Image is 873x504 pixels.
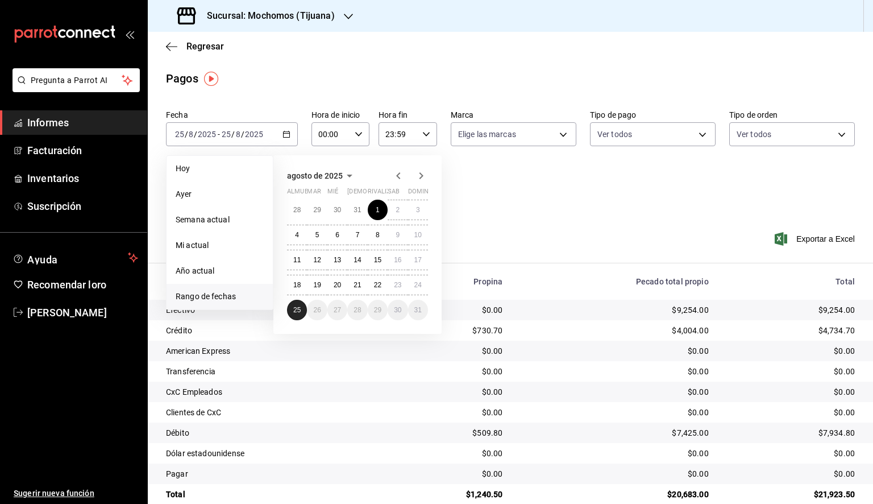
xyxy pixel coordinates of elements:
[8,82,140,94] a: Pregunta a Parrot AI
[396,206,400,214] font: 2
[347,225,367,245] button: 7 de agosto de 2025
[287,275,307,295] button: 18 de agosto de 2025
[408,225,428,245] button: 10 de agosto de 2025
[834,387,855,396] font: $0.00
[482,408,503,417] font: $0.00
[176,215,230,224] font: Semana actual
[313,206,321,214] font: 29
[188,130,194,139] input: --
[814,490,855,499] font: $21,923.50
[194,130,197,139] font: /
[482,387,503,396] font: $0.00
[241,130,244,139] font: /
[416,206,420,214] abbr: 3 de agosto de 2025
[408,188,435,200] abbr: domingo
[354,306,361,314] font: 28
[27,117,69,129] font: Informes
[688,449,709,458] font: $0.00
[185,130,188,139] font: /
[176,266,214,275] font: Año actual
[347,250,367,270] button: 14 de agosto de 2025
[688,408,709,417] font: $0.00
[472,428,502,437] font: $509.80
[368,225,388,245] button: 8 de agosto de 2025
[388,225,408,245] button: 9 de agosto de 2025
[166,387,222,396] font: CxC Empleados
[416,206,420,214] font: 3
[166,110,188,119] font: Fecha
[396,231,400,239] abbr: 9 de agosto de 2025
[368,250,388,270] button: 15 de agosto de 2025
[307,225,327,245] button: 5 de agosto de 2025
[295,231,299,239] abbr: 4 de agosto de 2025
[834,346,855,356] font: $0.00
[451,110,474,119] font: Marca
[327,300,347,320] button: 27 de agosto de 2025
[287,171,343,180] font: agosto de 2025
[327,188,338,195] font: mié
[396,206,400,214] abbr: 2 de agosto de 2025
[307,188,321,195] font: mar
[204,72,218,86] img: Marcador de información sobre herramientas
[334,306,341,314] abbr: 27 de agosto de 2025
[688,469,709,478] font: $0.00
[244,130,264,139] input: ----
[14,489,94,498] font: Sugerir nueva función
[414,256,422,264] abbr: 17 de agosto de 2025
[368,188,399,200] abbr: viernes
[327,188,338,200] abbr: miércoles
[347,275,367,295] button: 21 de agosto de 2025
[482,305,503,315] font: $0.00
[354,206,361,214] abbr: 31 de julio de 2025
[835,277,855,286] font: Total
[27,200,81,212] font: Suscripción
[313,256,321,264] font: 12
[354,281,361,289] abbr: 21 de agosto de 2025
[293,306,301,314] font: 25
[334,206,341,214] font: 30
[388,200,408,220] button: 2 de agosto de 2025
[335,231,339,239] font: 6
[293,206,301,214] abbr: 28 de julio de 2025
[354,206,361,214] font: 31
[473,277,502,286] font: Propina
[347,188,414,195] font: [DEMOGRAPHIC_DATA]
[307,300,327,320] button: 26 de agosto de 2025
[287,250,307,270] button: 11 de agosto de 2025
[394,256,401,264] abbr: 16 de agosto de 2025
[334,206,341,214] abbr: 30 de julio de 2025
[166,41,224,52] button: Regresar
[818,428,855,437] font: $7,934.80
[388,275,408,295] button: 23 de agosto de 2025
[31,76,108,85] font: Pregunta a Parrot AI
[834,367,855,376] font: $0.00
[176,241,209,250] font: Mi actual
[482,449,503,458] font: $0.00
[354,306,361,314] abbr: 28 de agosto de 2025
[221,130,231,139] input: --
[482,346,503,356] font: $0.00
[414,306,422,314] font: 31
[729,110,778,119] font: Tipo de orden
[394,306,401,314] abbr: 30 de agosto de 2025
[13,68,140,92] button: Pregunta a Parrot AI
[166,449,244,458] font: Dólar estadounidense
[414,281,422,289] abbr: 24 de agosto de 2025
[374,256,381,264] abbr: 15 de agosto de 2025
[315,231,319,239] abbr: 5 de agosto de 2025
[368,275,388,295] button: 22 de agosto de 2025
[307,200,327,220] button: 29 de julio de 2025
[287,200,307,220] button: 28 de julio de 2025
[313,281,321,289] abbr: 19 de agosto de 2025
[354,281,361,289] font: 21
[313,281,321,289] font: 19
[388,300,408,320] button: 30 de agosto de 2025
[27,279,106,291] font: Recomendar loro
[166,428,189,437] font: Débito
[388,188,400,195] font: sab
[408,188,435,195] font: dominio
[315,231,319,239] font: 5
[186,41,224,52] font: Regresar
[374,306,381,314] font: 29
